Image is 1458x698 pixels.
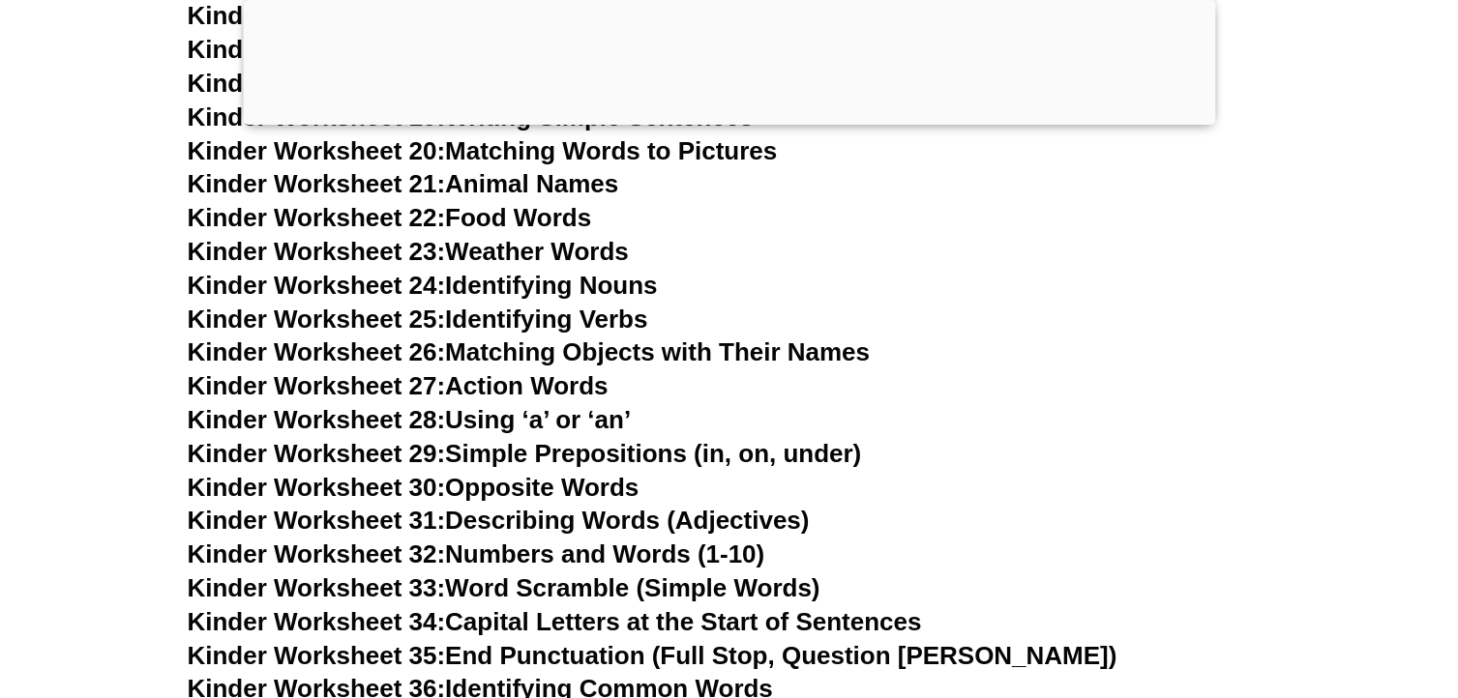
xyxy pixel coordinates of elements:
[188,136,778,165] a: Kinder Worksheet 20:Matching Words to Pictures
[188,573,820,602] a: Kinder Worksheet 33:Word Scramble (Simple Words)
[188,136,446,165] span: Kinder Worksheet 20:
[188,35,709,64] a: Kinder Worksheet 17:Tracing Simple Words
[188,473,640,502] a: Kinder Worksheet 30:Opposite Words
[188,506,810,535] a: Kinder Worksheet 31:Describing Words (Adjectives)
[188,573,446,602] span: Kinder Worksheet 33:
[1136,480,1458,698] iframe: Chat Widget
[188,539,446,568] span: Kinder Worksheet 32:
[188,371,609,400] a: Kinder Worksheet 27:Action Words
[188,506,446,535] span: Kinder Worksheet 31:
[188,607,446,636] span: Kinder Worksheet 34:
[188,405,446,434] span: Kinder Worksheet 28:
[188,237,446,266] span: Kinder Worksheet 23:
[188,102,754,131] a: Kinder Worksheet 19:Writing Simple Sentences
[188,271,446,300] span: Kinder Worksheet 24:
[188,169,446,198] span: Kinder Worksheet 21:
[188,607,922,636] a: Kinder Worksheet 34:Capital Letters at the Start of Sentences
[188,169,619,198] a: Kinder Worksheet 21:Animal Names
[188,1,778,30] a: Kinder Worksheet 16:Matching Pictures to Words
[188,35,446,64] span: Kinder Worksheet 17:
[188,237,629,266] a: Kinder Worksheet 23:Weather Words
[188,1,446,30] span: Kinder Worksheet 16:
[188,271,658,300] a: Kinder Worksheet 24:Identifying Nouns
[188,439,862,468] a: Kinder Worksheet 29:Simple Prepositions (in, on, under)
[188,102,446,131] span: Kinder Worksheet 19:
[188,305,446,334] span: Kinder Worksheet 25:
[188,203,592,232] a: Kinder Worksheet 22:Food Words
[188,337,871,366] a: Kinder Worksheet 26:Matching Objects with Their Names
[188,337,446,366] span: Kinder Worksheet 26:
[188,539,765,568] a: Kinder Worksheet 32:Numbers and Words (1-10)
[188,69,817,98] a: Kinder Worksheet 18:Identifying Simple Sight Words
[188,473,446,502] span: Kinder Worksheet 30:
[188,305,648,334] a: Kinder Worksheet 25:Identifying Verbs
[188,641,446,670] span: Kinder Worksheet 35:
[188,405,632,434] a: Kinder Worksheet 28:Using ‘a’ or ‘an’
[188,203,446,232] span: Kinder Worksheet 22:
[188,439,446,468] span: Kinder Worksheet 29:
[188,641,1117,670] a: Kinder Worksheet 35:End Punctuation (Full Stop, Question [PERSON_NAME])
[188,69,446,98] span: Kinder Worksheet 18:
[188,371,446,400] span: Kinder Worksheet 27:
